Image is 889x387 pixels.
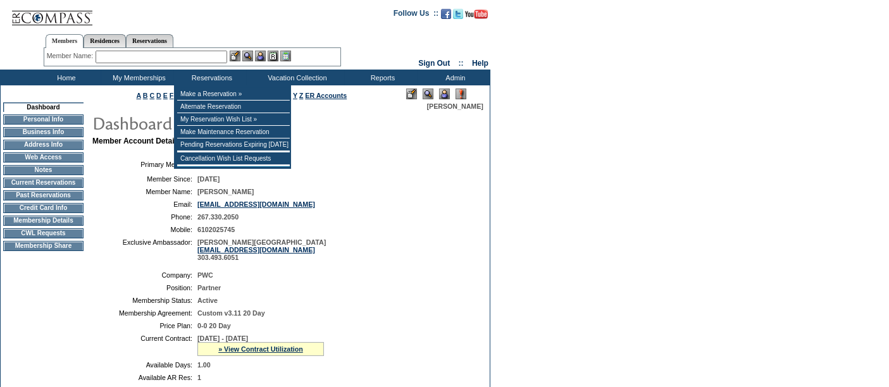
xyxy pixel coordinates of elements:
td: Reservations [174,70,247,85]
td: Follow Us :: [394,8,438,23]
a: Become our fan on Facebook [441,13,451,20]
img: Impersonate [439,89,450,99]
span: 0-0 20 Day [197,322,231,329]
span: [PERSON_NAME] [197,188,254,195]
a: [EMAIL_ADDRESS][DOMAIN_NAME] [197,200,315,208]
img: b_calculator.gif [280,51,291,61]
img: Follow us on Twitter [453,9,463,19]
td: Current Reservations [3,178,84,188]
td: Address Info [3,140,84,150]
td: Email: [97,200,192,208]
span: 1 [197,374,201,381]
td: Membership Status: [97,297,192,304]
span: [PERSON_NAME][GEOGRAPHIC_DATA] 303.493.6051 [197,238,326,261]
span: [DATE] - [DATE] [197,335,248,342]
img: Become our fan on Facebook [441,9,451,19]
td: Member Since: [97,175,192,183]
a: Z [299,92,304,99]
td: Home [28,70,101,85]
td: Personal Info [3,114,84,125]
img: Reservations [268,51,278,61]
a: Sign Out [418,59,450,68]
img: b_edit.gif [230,51,240,61]
a: A [137,92,141,99]
img: Subscribe to our YouTube Channel [465,9,488,19]
a: » View Contract Utilization [218,345,303,353]
img: View Mode [423,89,433,99]
img: View [242,51,253,61]
td: Make a Reservation » [177,88,290,101]
b: Member Account Details [92,137,181,145]
a: [EMAIL_ADDRESS][DOMAIN_NAME] [197,246,315,254]
td: My Reservation Wish List » [177,113,290,126]
td: Membership Share [3,241,84,251]
img: Edit Mode [406,89,417,99]
a: Reservations [126,34,173,47]
td: Make Maintenance Reservation [177,126,290,138]
span: 1.00 [197,361,211,369]
span: PWC [197,271,213,279]
td: Member Name: [97,188,192,195]
span: :: [459,59,464,68]
td: CWL Requests [3,228,84,238]
td: Alternate Reservation [177,101,290,113]
td: My Memberships [101,70,174,85]
a: C [149,92,154,99]
span: Active [197,297,218,304]
a: Y [293,92,297,99]
td: Mobile: [97,226,192,233]
a: E [163,92,168,99]
a: ER Accounts [305,92,347,99]
span: 267.330.2050 [197,213,239,221]
td: Vacation Collection [247,70,345,85]
a: F [170,92,174,99]
td: Dashboard [3,102,84,112]
a: Help [472,59,488,68]
a: Follow us on Twitter [453,13,463,20]
td: Primary Member: [97,158,192,170]
td: Reports [345,70,418,85]
td: Current Contract: [97,335,192,356]
td: Exclusive Ambassador: [97,238,192,261]
td: Business Info [3,127,84,137]
img: Log Concern/Member Elevation [456,89,466,99]
td: Cancellation Wish List Requests [177,152,290,165]
td: Pending Reservations Expiring [DATE] [177,138,290,151]
img: pgTtlDashboard.gif [92,110,345,135]
td: Membership Agreement: [97,309,192,317]
td: Web Access [3,152,84,163]
td: Membership Details [3,216,84,226]
span: 6102025745 [197,226,235,233]
span: Partner [197,284,221,292]
a: Members [46,34,84,48]
img: Impersonate [255,51,266,61]
td: Past Reservations [3,190,84,200]
td: Notes [3,165,84,175]
td: Position: [97,284,192,292]
a: Residences [84,34,126,47]
td: Available AR Res: [97,374,192,381]
a: B [143,92,148,99]
td: Phone: [97,213,192,221]
div: Member Name: [47,51,96,61]
span: [PERSON_NAME] [427,102,483,110]
a: D [156,92,161,99]
a: Subscribe to our YouTube Channel [465,13,488,20]
td: Price Plan: [97,322,192,329]
span: [DATE] [197,175,220,183]
td: Credit Card Info [3,203,84,213]
td: Available Days: [97,361,192,369]
td: Admin [418,70,490,85]
span: Custom v3.11 20 Day [197,309,265,317]
td: Company: [97,271,192,279]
